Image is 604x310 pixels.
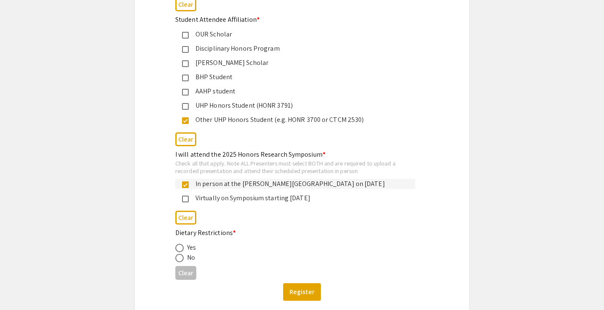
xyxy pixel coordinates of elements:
[187,253,195,263] div: No
[175,150,325,159] mat-label: I will attend the 2025 Honors Research Symposium
[187,243,196,253] div: Yes
[189,115,409,125] div: Other UHP Honors Student (e.g. HONR 3700 or CTCM 2530)
[175,228,236,237] mat-label: Dietary Restrictions
[175,132,196,146] button: Clear
[189,101,409,111] div: UHP Honors Student (HONR 3791)
[189,86,409,96] div: AAHP student
[175,266,196,280] button: Clear
[175,15,260,24] mat-label: Student Attendee Affiliation
[189,72,409,82] div: BHP Student
[189,179,409,189] div: In person at the [PERSON_NAME][GEOGRAPHIC_DATA] on [DATE]
[6,272,36,304] iframe: Chat
[283,283,321,301] button: Register
[189,193,409,203] div: Virtually on Symposium starting [DATE]
[175,211,196,225] button: Clear
[189,29,409,39] div: OUR Scholar
[175,160,415,174] div: Check all that apply. Note ALL Presenters must select BOTH and are required to upload a recorded ...
[189,58,409,68] div: [PERSON_NAME] Scholar
[189,44,409,54] div: Disciplinary Honors Program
